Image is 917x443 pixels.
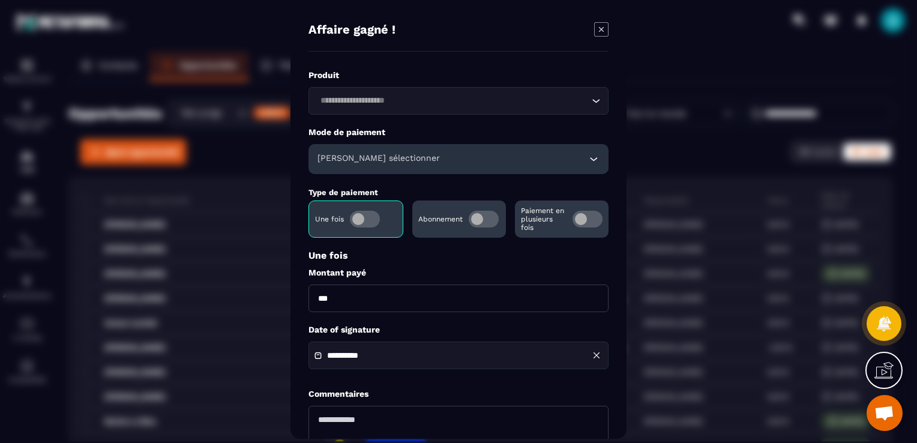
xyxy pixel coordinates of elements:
[308,87,609,115] div: Search for option
[521,206,567,232] p: Paiement en plusieurs fois
[315,215,344,223] p: Une fois
[308,188,378,197] label: Type de paiement
[308,324,609,336] label: Date of signature
[867,395,903,431] a: Ouvrir le chat
[308,250,609,261] p: Une fois
[308,70,609,81] label: Produit
[418,215,463,223] p: Abonnement
[308,127,609,138] label: Mode de paiement
[308,267,609,279] label: Montant payé
[308,388,368,400] label: Commentaires
[316,94,589,107] input: Search for option
[308,22,395,39] h4: Affaire gagné !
